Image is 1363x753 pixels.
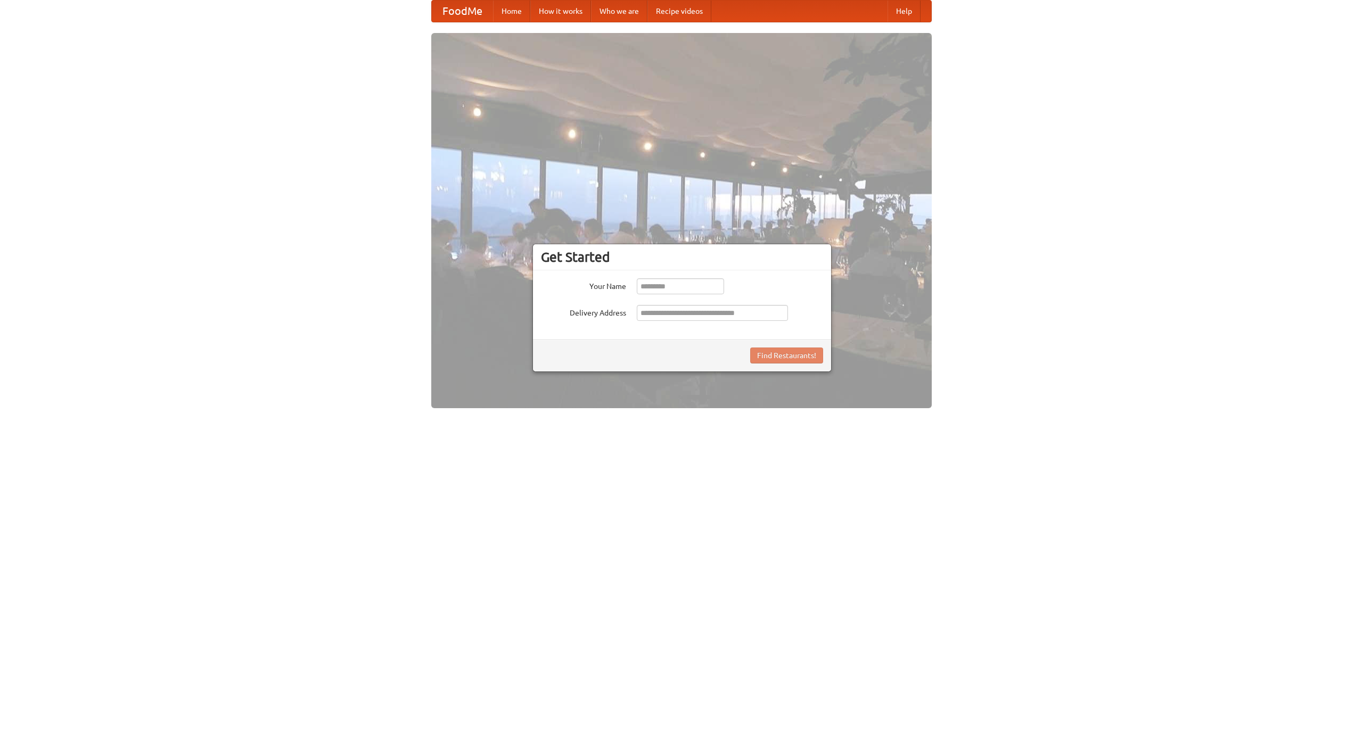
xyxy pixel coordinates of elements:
a: How it works [530,1,591,22]
label: Delivery Address [541,305,626,318]
a: FoodMe [432,1,493,22]
a: Help [888,1,921,22]
h3: Get Started [541,249,823,265]
a: Who we are [591,1,647,22]
label: Your Name [541,278,626,292]
a: Home [493,1,530,22]
a: Recipe videos [647,1,711,22]
button: Find Restaurants! [750,347,823,363]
